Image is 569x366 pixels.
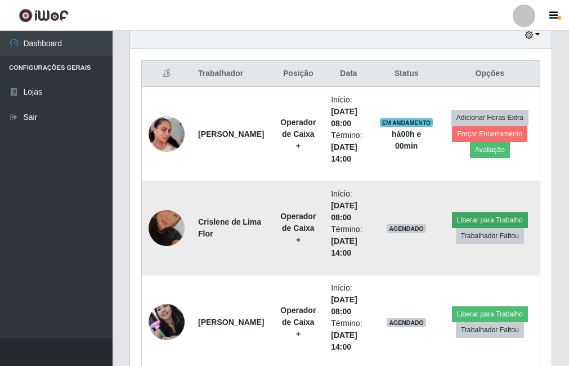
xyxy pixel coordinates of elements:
strong: Operador de Caixa + [280,212,316,244]
th: Opções [440,61,540,87]
span: AGENDADO [387,318,426,327]
strong: Operador de Caixa + [280,306,316,338]
th: Data [324,61,373,87]
li: Término: [331,318,366,353]
li: Início: [331,94,366,130]
strong: [PERSON_NAME] [198,318,264,327]
li: Início: [331,282,366,318]
th: Status [373,61,440,87]
span: AGENDADO [387,224,426,233]
img: 1757719645917.jpeg [149,102,185,166]
button: Trabalhador Faltou [456,322,524,338]
time: [DATE] 14:00 [331,142,357,163]
img: 1746996533428.jpeg [149,298,185,346]
button: Liberar para Trabalho [452,212,528,228]
button: Adicionar Horas Extra [451,110,528,126]
button: Liberar para Trabalho [452,306,528,322]
img: CoreUI Logo [19,8,69,23]
button: Trabalhador Faltou [456,228,524,244]
button: Forçar Encerramento [452,126,527,142]
img: 1710860479647.jpeg [149,196,185,260]
th: Trabalhador [191,61,272,87]
time: [DATE] 08:00 [331,201,357,222]
button: Avaliação [470,142,510,158]
strong: [PERSON_NAME] [198,130,264,139]
time: [DATE] 14:00 [331,331,357,351]
th: Posição [272,61,324,87]
strong: Crislene de Lima Flor [198,217,261,238]
time: [DATE] 08:00 [331,107,357,128]
strong: há 00 h e 00 min [392,130,421,150]
strong: Operador de Caixa + [280,118,316,150]
li: Término: [331,130,366,165]
time: [DATE] 08:00 [331,295,357,316]
time: [DATE] 14:00 [331,236,357,257]
li: Início: [331,188,366,224]
li: Término: [331,224,366,259]
span: EM ANDAMENTO [380,118,433,127]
